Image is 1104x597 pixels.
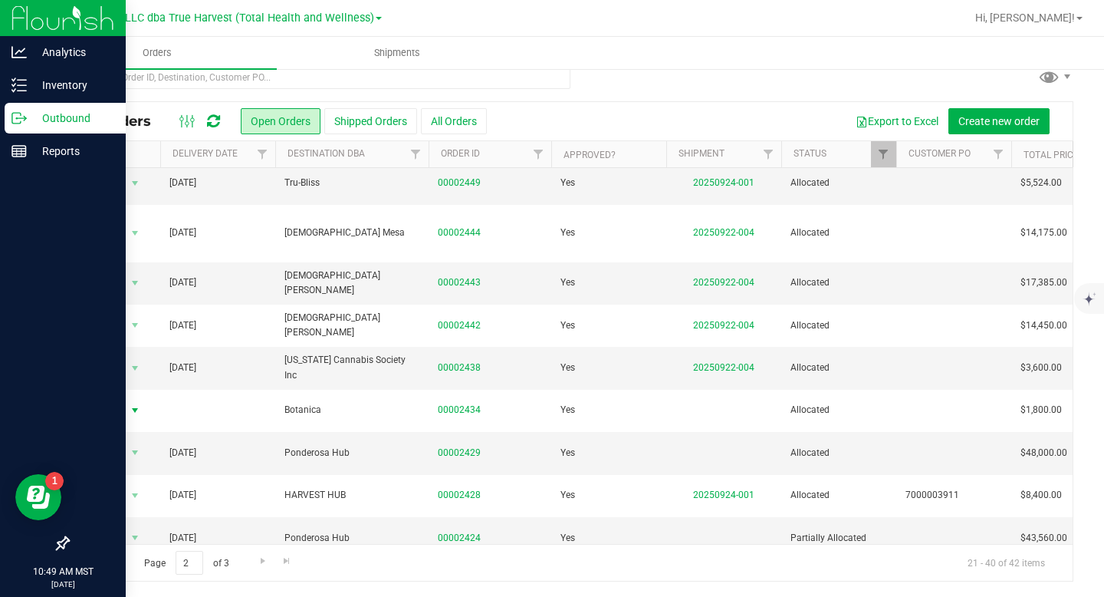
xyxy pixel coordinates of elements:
[1020,361,1062,375] span: $3,600.00
[438,318,481,333] a: 00002442
[560,531,575,546] span: Yes
[126,527,145,549] span: select
[790,318,887,333] span: Allocated
[693,177,754,188] a: 20250924-001
[790,275,887,290] span: Allocated
[790,488,887,503] span: Allocated
[790,226,887,240] span: Allocated
[526,141,551,167] a: Filter
[172,148,238,159] a: Delivery Date
[909,148,971,159] a: Customer PO
[44,12,374,25] span: DXR FINANCE 4 LLC dba True Harvest (Total Health and Wellness)
[1020,318,1067,333] span: $14,450.00
[790,446,887,460] span: Allocated
[284,269,419,298] span: [DEMOGRAPHIC_DATA][PERSON_NAME]
[131,551,242,575] span: Page of 3
[563,150,616,160] a: Approved?
[560,361,575,375] span: Yes
[986,141,1011,167] a: Filter
[693,227,754,238] a: 20250922-004
[905,488,1002,503] span: 7000003911
[1020,531,1067,546] span: $43,560.00
[11,143,27,159] inline-svg: Reports
[560,488,575,503] span: Yes
[560,226,575,240] span: Yes
[948,108,1050,134] button: Create new order
[1020,176,1062,190] span: $5,524.00
[276,551,298,572] a: Go to the last page
[975,12,1075,24] span: Hi, [PERSON_NAME]!
[15,474,61,520] iframe: Resource center
[871,141,896,167] a: Filter
[438,488,481,503] a: 00002428
[284,531,419,546] span: Ponderosa Hub
[790,176,887,190] span: Allocated
[251,551,274,572] a: Go to the next page
[284,488,419,503] span: HARVEST HUB
[284,403,419,417] span: Botanica
[438,275,481,290] a: 00002443
[693,277,754,288] a: 20250922-004
[846,108,948,134] button: Export to Excel
[126,315,145,336] span: select
[27,43,119,61] p: Analytics
[27,109,119,127] p: Outbound
[126,223,145,244] span: select
[45,472,64,490] iframe: Resource center unread badge
[693,320,754,331] a: 20250922-004
[67,66,570,89] input: Search Order ID, Destination, Customer PO...
[169,361,196,375] span: [DATE]
[169,275,196,290] span: [DATE]
[37,37,277,69] a: Orders
[560,275,575,290] span: Yes
[438,403,481,417] a: 00002434
[790,403,887,417] span: Allocated
[126,272,145,294] span: select
[126,400,145,421] span: select
[693,362,754,373] a: 20250922-004
[169,488,196,503] span: [DATE]
[1020,226,1067,240] span: $14,175.00
[27,142,119,160] p: Reports
[1020,275,1067,290] span: $17,385.00
[7,565,119,579] p: 10:49 AM MST
[284,226,419,240] span: [DEMOGRAPHIC_DATA] Mesa
[11,45,27,60] inline-svg: Analytics
[284,176,419,190] span: Tru-Bliss
[324,108,417,134] button: Shipped Orders
[126,485,145,506] span: select
[693,490,754,500] a: 20250924-001
[1024,150,1079,160] a: Total Price
[678,148,724,159] a: Shipment
[176,551,203,575] input: 2
[284,446,419,460] span: Ponderosa Hub
[441,148,480,159] a: Order ID
[1020,446,1067,460] span: $48,000.00
[438,446,481,460] a: 00002429
[790,531,887,546] span: Partially Allocated
[11,110,27,126] inline-svg: Outbound
[277,37,517,69] a: Shipments
[7,579,119,590] p: [DATE]
[11,78,27,93] inline-svg: Inventory
[284,311,419,340] span: [DEMOGRAPHIC_DATA][PERSON_NAME]
[287,148,365,159] a: Destination DBA
[169,446,196,460] span: [DATE]
[438,226,481,240] a: 00002444
[560,318,575,333] span: Yes
[27,76,119,94] p: Inventory
[122,46,192,60] span: Orders
[126,442,145,463] span: select
[353,46,441,60] span: Shipments
[241,108,320,134] button: Open Orders
[284,353,419,382] span: [US_STATE] Cannabis Society Inc
[790,361,887,375] span: Allocated
[250,141,275,167] a: Filter
[126,173,145,194] span: select
[793,148,826,159] a: Status
[560,176,575,190] span: Yes
[421,108,487,134] button: All Orders
[1020,488,1062,503] span: $8,400.00
[126,358,145,379] span: select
